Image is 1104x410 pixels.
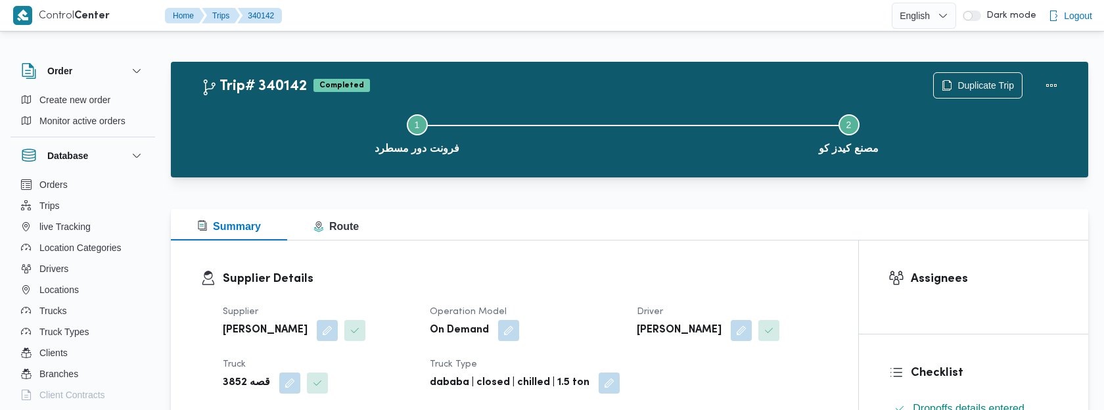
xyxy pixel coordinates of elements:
button: live Tracking [16,216,150,237]
button: Branches [16,363,150,384]
b: [PERSON_NAME] [223,323,308,338]
span: Duplicate Trip [957,78,1014,93]
b: Completed [319,81,364,89]
span: Operation Model [430,307,507,316]
div: Order [11,89,155,137]
span: Dark mode [981,11,1036,21]
span: Orders [39,177,68,193]
img: X8yXhbKr1z7QwAAAABJRU5ErkJggg== [13,6,32,25]
span: Truck [223,360,246,369]
button: Trips [16,195,150,216]
span: Truck Type [430,360,477,369]
span: مصنع كيدز كو [819,141,879,156]
span: Client Contracts [39,387,105,403]
h3: Assignees [911,270,1059,288]
button: Home [165,8,204,24]
h3: Supplier Details [223,270,829,288]
button: Order [21,63,145,79]
button: Client Contracts [16,384,150,405]
button: Orders [16,174,150,195]
button: Monitor active orders [16,110,150,131]
button: Clients [16,342,150,363]
h3: Database [47,148,88,164]
button: فرونت دور مسطرد [201,99,633,167]
button: Truck Types [16,321,150,342]
span: Create new order [39,92,110,108]
button: Trips [202,8,240,24]
button: Duplicate Trip [933,72,1023,99]
span: Locations [39,282,79,298]
span: Driver [637,307,663,316]
span: live Tracking [39,219,91,235]
h2: Trip# 340142 [201,78,307,95]
button: Trucks [16,300,150,321]
button: Create new order [16,89,150,110]
iframe: chat widget [13,357,55,397]
span: Route [313,221,359,232]
b: On Demand [430,323,489,338]
button: Logout [1043,3,1097,29]
b: dababa | closed | chilled | 1.5 ton [430,375,589,391]
h3: Order [47,63,72,79]
span: Monitor active orders [39,113,126,129]
button: Locations [16,279,150,300]
button: Location Categories [16,237,150,258]
h3: Checklist [911,364,1059,382]
button: Actions [1038,72,1065,99]
span: Trips [39,198,60,214]
span: Truck Types [39,324,89,340]
span: Logout [1064,8,1092,24]
span: Completed [313,79,370,92]
span: Location Categories [39,240,122,256]
span: Summary [197,221,261,232]
span: Drivers [39,261,68,277]
b: Center [74,11,110,21]
span: Supplier [223,307,258,316]
span: Branches [39,366,78,382]
button: Drivers [16,258,150,279]
b: [PERSON_NAME] [637,323,722,338]
span: Trucks [39,303,66,319]
span: فرونت دور مسطرد [375,141,459,156]
span: 1 [415,120,420,130]
span: 2 [846,120,852,130]
span: Clients [39,345,68,361]
button: 340142 [237,8,282,24]
b: قصه 3852 [223,375,270,391]
button: مصنع كيدز كو [633,99,1065,167]
button: Database [21,148,145,164]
